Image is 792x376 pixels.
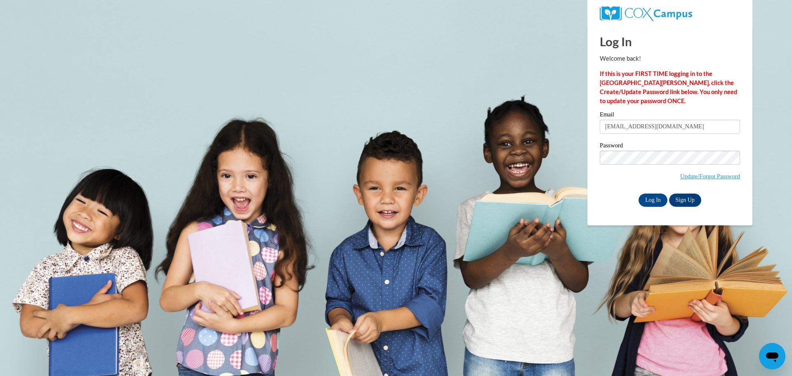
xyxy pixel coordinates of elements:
[600,33,740,50] h1: Log In
[639,194,667,207] input: Log In
[600,70,737,104] strong: If this is your FIRST TIME logging in to the [GEOGRAPHIC_DATA][PERSON_NAME], click the Create/Upd...
[600,6,692,21] img: COX Campus
[600,6,740,21] a: COX Campus
[759,343,785,369] iframe: Button to launch messaging window
[600,142,740,151] label: Password
[669,194,701,207] a: Sign Up
[680,173,740,180] a: Update/Forgot Password
[600,54,740,63] p: Welcome back!
[600,111,740,120] label: Email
